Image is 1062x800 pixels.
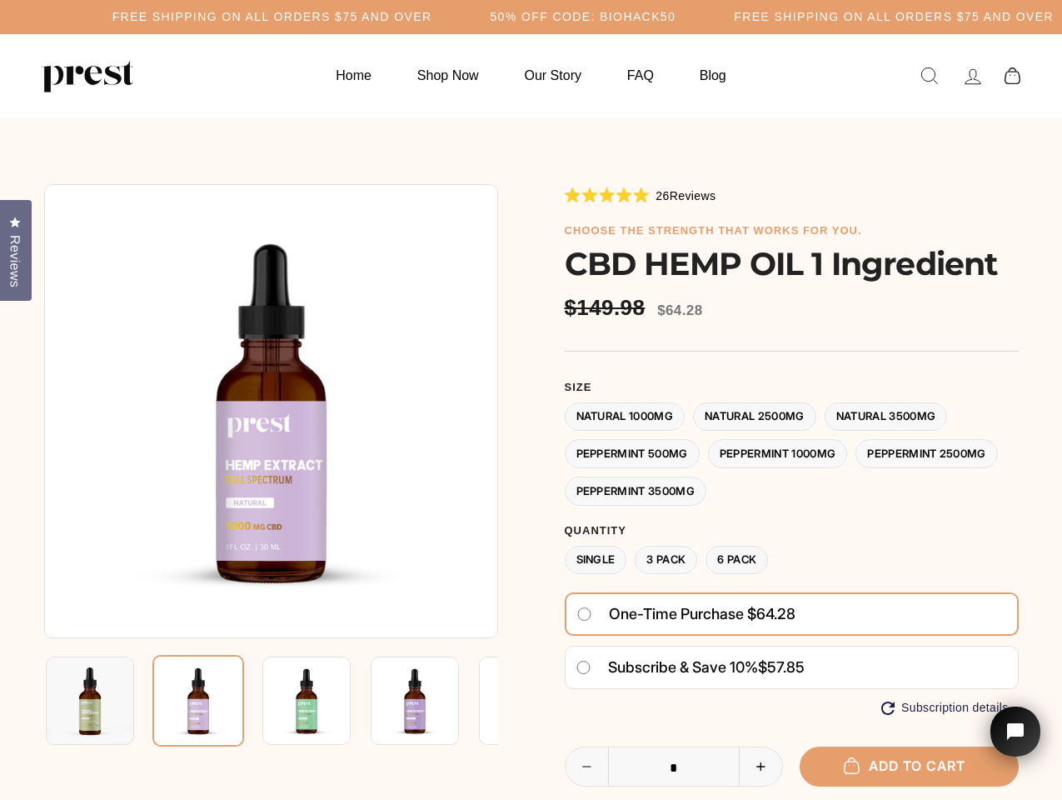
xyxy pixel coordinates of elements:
h5: Free Shipping on all orders $75 and over [734,10,1054,24]
label: Peppermint 500MG [565,439,700,468]
button: Subscription details [881,701,1008,715]
label: Natural 1000MG [565,402,686,432]
a: Our Story [504,59,602,92]
h5: Free Shipping on all orders $75 and over [112,10,432,24]
span: $149.98 [565,295,650,321]
h5: 50% OFF CODE: BIOHACK50 [490,10,676,24]
a: Shop Now [396,59,500,92]
label: Single [565,546,627,575]
button: Reduce item quantity by one [566,747,609,786]
img: CBD HEMP OIL 1 Ingredient [46,657,134,745]
span: $57.85 [758,658,805,676]
span: Subscribe & save 10% [608,658,758,676]
span: Add to cart [852,757,965,774]
span: Reviews [670,189,716,202]
a: Blog [679,59,747,92]
img: CBD HEMP OIL 1 Ingredient [479,657,567,745]
a: FAQ [606,59,675,92]
label: Peppermint 2500MG [855,439,998,468]
label: Peppermint 3500MG [565,477,707,506]
img: CBD HEMP OIL 1 Ingredient [44,184,498,638]
label: Quantity [565,524,1019,537]
button: Increase item quantity by one [739,747,782,786]
ul: Primary [315,59,746,92]
h6: choose the strength that works for you. [565,224,1019,237]
img: CBD HEMP OIL 1 Ingredient [152,655,244,747]
span: Reviews [4,235,26,287]
h1: CBD HEMP OIL 1 Ingredient [565,245,1019,282]
img: CBD HEMP OIL 1 Ingredient [371,657,459,745]
label: 3 Pack [635,546,697,575]
label: Peppermint 1000MG [708,439,848,468]
input: Subscribe & save 10%$57.85 [576,661,591,674]
input: quantity [566,747,783,787]
button: Add to cart [800,747,1019,786]
span: $64.28 [657,302,702,318]
img: PREST ORGANICS [42,59,133,92]
span: 26 [656,189,669,202]
label: 6 Pack [706,546,768,575]
iframe: Tidio Chat [969,683,1062,800]
label: Size [565,381,1019,394]
a: Home [315,59,392,92]
img: CBD HEMP OIL 1 Ingredient [262,657,351,745]
input: One-time purchase $64.28 [576,607,592,621]
span: One-time purchase $64.28 [609,599,795,629]
span: Subscription details [901,701,1008,715]
div: 26Reviews [565,186,716,204]
label: Natural 3500MG [825,402,948,432]
label: Natural 2500MG [693,402,816,432]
